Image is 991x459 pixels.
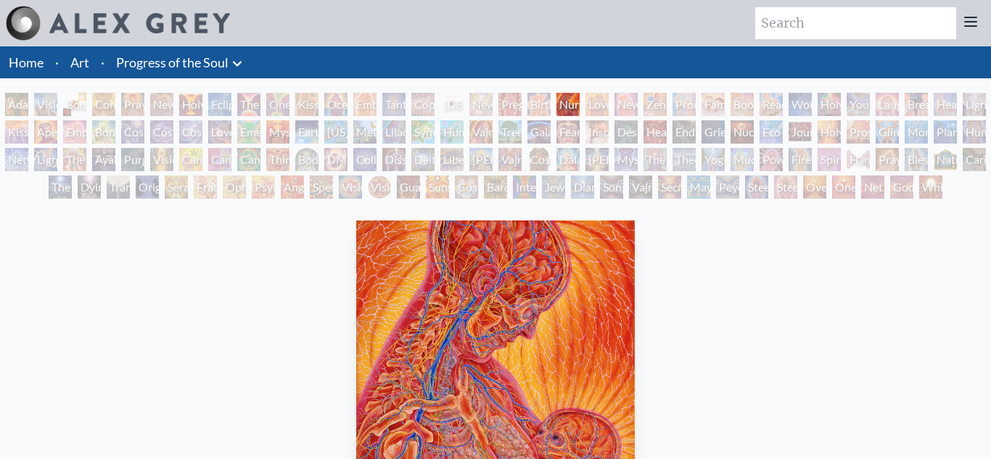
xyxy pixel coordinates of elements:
div: Transfiguration [107,175,130,199]
div: Collective Vision [353,148,377,171]
div: Caring [963,148,986,171]
div: Monochord [905,120,928,144]
div: Nuclear Crucifixion [731,120,754,144]
div: Gaia [527,120,551,144]
div: Body, Mind, Spirit [63,93,86,116]
div: Hands that See [847,148,870,171]
div: Embracing [353,93,377,116]
div: Dalai Lama [556,148,580,171]
div: Holy Family [818,93,841,116]
div: Bardo Being [484,175,507,199]
div: Sunyata [426,175,449,199]
a: Home [9,54,44,70]
div: Godself [890,175,913,199]
div: Peyote Being [716,175,739,199]
div: Spirit Animates the Flesh [818,148,841,171]
div: Tantra [382,93,406,116]
div: One Taste [266,93,289,116]
div: Journey of the Wounded Healer [789,120,812,144]
div: Ayahuasca Visitation [92,148,115,171]
div: [DEMOGRAPHIC_DATA] Embryo [440,93,464,116]
div: New Family [614,93,638,116]
div: Song of Vajra Being [600,175,623,199]
div: Deities & Demons Drinking from the Milky Pool [411,148,435,171]
div: Lilacs [382,120,406,144]
div: The Kiss [237,93,260,116]
div: Firewalking [789,148,812,171]
div: Love Circuit [585,93,609,116]
div: Tree & Person [498,120,522,144]
div: Promise [673,93,696,116]
div: Vajra Horse [469,120,493,144]
div: Steeplehead 1 [745,175,768,199]
div: Birth [527,93,551,116]
div: The Soul Finds It's Way [49,175,72,199]
div: The Seer [643,148,667,171]
div: Eco-Atlas [760,120,783,144]
div: Empowerment [63,120,86,144]
div: Lightworker [34,148,57,171]
div: White Light [919,175,942,199]
div: One [832,175,855,199]
div: Steeplehead 2 [774,175,797,199]
div: Mudra [731,148,754,171]
div: Blessing Hand [905,148,928,171]
li: · [49,46,65,78]
div: Love is a Cosmic Force [208,120,231,144]
div: Theologue [673,148,696,171]
div: Glimpsing the Empyrean [876,120,899,144]
div: Power to the Peaceful [760,148,783,171]
div: Laughing Man [876,93,899,116]
div: Reading [760,93,783,116]
div: Diamond Being [571,175,594,199]
div: Purging [121,148,144,171]
div: Cannabis Mudra [179,148,202,171]
div: Lightweaver [963,93,986,116]
div: Third Eye Tears of Joy [266,148,289,171]
div: Yogi & the Möbius Sphere [702,148,725,171]
div: Family [702,93,725,116]
div: Praying Hands [876,148,899,171]
div: Net of Being [861,175,884,199]
div: Jewel Being [542,175,565,199]
div: Vision Tree [150,148,173,171]
div: Oversoul [803,175,826,199]
div: Mayan Being [687,175,710,199]
div: Earth Energies [295,120,318,144]
div: Psychomicrograph of a Fractal Paisley Cherub Feather Tip [252,175,275,199]
div: Eclipse [208,93,231,116]
div: Kissing [295,93,318,116]
div: Fractal Eyes [194,175,217,199]
div: Nursing [556,93,580,116]
div: Breathing [905,93,928,116]
div: New Man New Woman [150,93,173,116]
div: Angel Skin [281,175,304,199]
div: Secret Writing Being [658,175,681,199]
div: Dissectional Art for Tool's Lateralus CD [382,148,406,171]
div: Mysteriosa 2 [266,120,289,144]
div: Vajra Guru [498,148,522,171]
div: Nature of Mind [934,148,957,171]
div: The Shulgins and their Alchemical Angels [63,148,86,171]
div: Body/Mind as a Vibratory Field of Energy [295,148,318,171]
div: Holy Fire [818,120,841,144]
div: Planetary Prayers [934,120,957,144]
div: Symbiosis: Gall Wasp & Oak Tree [411,120,435,144]
div: Vision Crystal [339,175,362,199]
div: Humming Bird [440,120,464,144]
div: Praying [121,93,144,116]
div: Bond [92,120,115,144]
div: Dying [78,175,101,199]
div: Human Geometry [963,120,986,144]
a: Art [70,52,89,73]
div: Newborn [469,93,493,116]
div: DMT - The Spirit Molecule [324,148,348,171]
div: Guardian of Infinite Vision [397,175,420,199]
div: Despair [614,120,638,144]
div: Emerald Grail [237,120,260,144]
div: Cosmic Creativity [121,120,144,144]
div: Grieving [702,120,725,144]
div: Interbeing [513,175,536,199]
div: Cosmic Lovers [179,120,202,144]
div: Ophanic Eyelash [223,175,246,199]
